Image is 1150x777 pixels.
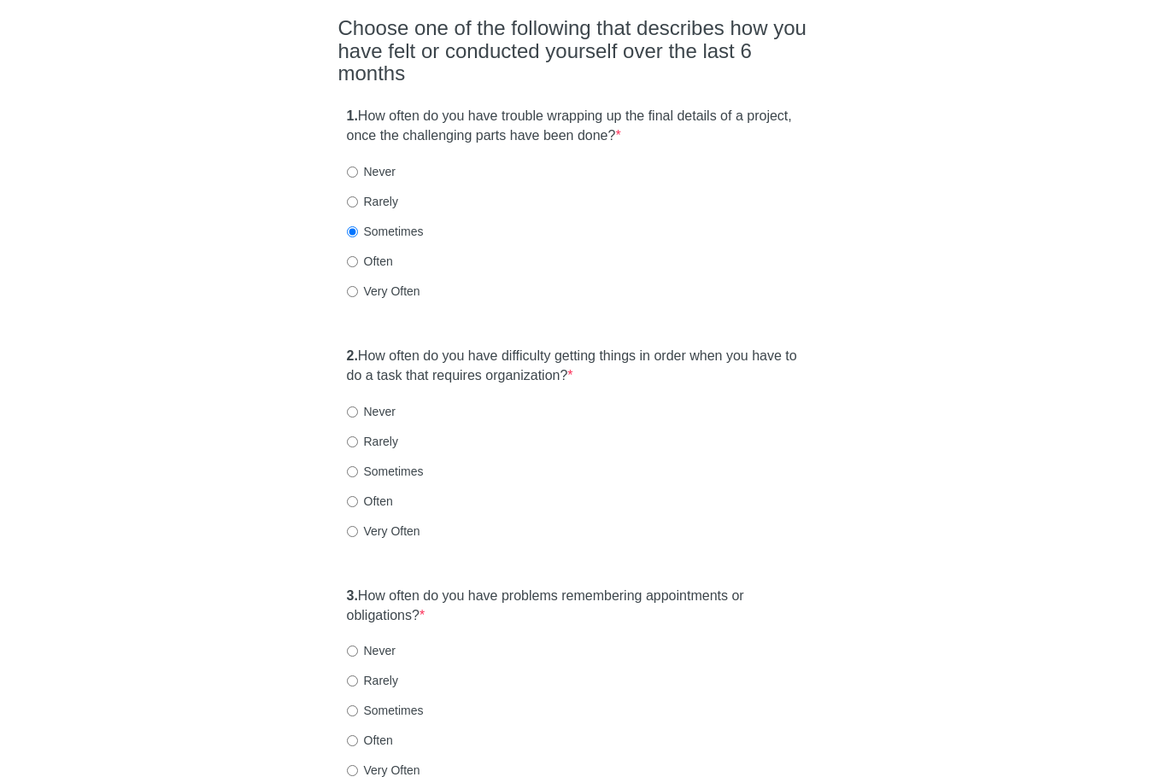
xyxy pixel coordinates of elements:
input: Often [347,735,358,746]
label: Very Often [347,523,420,540]
input: Sometimes [347,466,358,477]
label: How often do you have trouble wrapping up the final details of a project, once the challenging pa... [347,107,804,146]
label: Often [347,253,393,270]
input: Rarely [347,196,358,207]
input: Sometimes [347,705,358,716]
label: Never [347,403,396,420]
label: Never [347,642,396,659]
label: Often [347,732,393,749]
input: Never [347,166,358,178]
label: How often do you have problems remembering appointments or obligations? [347,587,804,626]
input: Very Often [347,286,358,297]
strong: 2. [347,348,358,363]
input: Never [347,406,358,418]
input: Rarely [347,675,358,686]
input: Rarely [347,436,358,447]
input: Often [347,496,358,507]
input: Never [347,646,358,657]
label: Sometimes [347,702,424,719]
label: Very Often [347,283,420,300]
label: Rarely [347,672,398,689]
strong: 1. [347,108,358,123]
label: Often [347,493,393,510]
input: Very Often [347,765,358,776]
input: Very Often [347,526,358,537]
strong: 3. [347,588,358,603]
label: Sometimes [347,223,424,240]
label: Rarely [347,193,398,210]
label: Rarely [347,433,398,450]
input: Sometimes [347,226,358,237]
input: Often [347,256,358,267]
label: How often do you have difficulty getting things in order when you have to do a task that requires... [347,347,804,386]
label: Never [347,163,396,180]
label: Sometimes [347,463,424,480]
h2: Choose one of the following that describes how you have felt or conducted yourself over the last ... [338,17,813,85]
